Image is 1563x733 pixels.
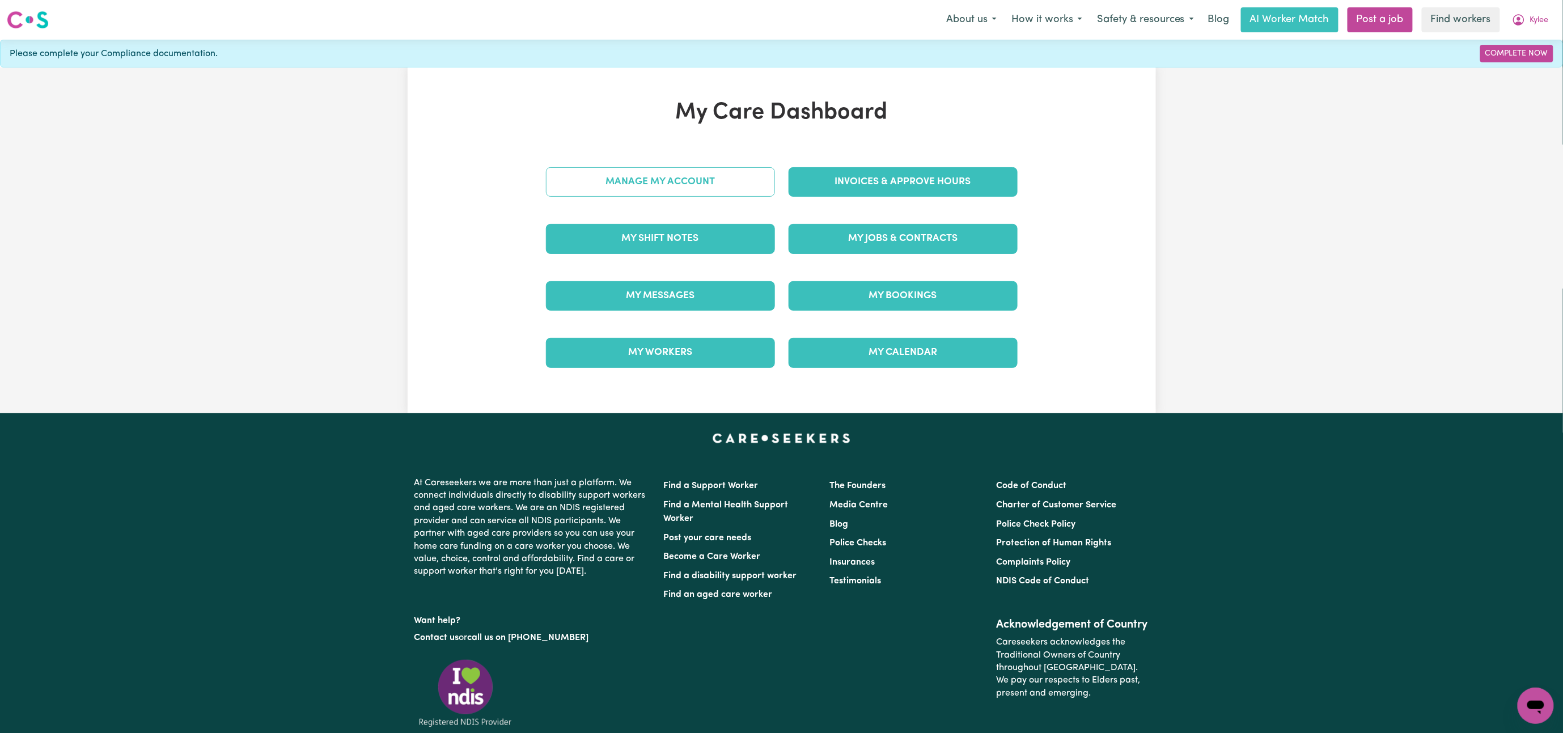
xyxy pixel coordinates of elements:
[664,571,797,581] a: Find a disability support worker
[664,501,789,523] a: Find a Mental Health Support Worker
[830,577,882,586] a: Testimonials
[7,10,49,30] img: Careseekers logo
[414,627,650,649] p: or
[546,281,775,311] a: My Messages
[830,481,886,490] a: The Founders
[713,434,850,443] a: Careseekers home page
[414,610,650,627] p: Want help?
[830,558,875,567] a: Insurances
[546,224,775,253] a: My Shift Notes
[10,47,218,61] span: Please complete your Compliance documentation.
[1348,7,1413,32] a: Post a job
[789,167,1018,197] a: Invoices & Approve Hours
[939,8,1004,32] button: About us
[996,618,1149,632] h2: Acknowledgement of Country
[789,281,1018,311] a: My Bookings
[830,520,849,529] a: Blog
[664,590,773,599] a: Find an aged care worker
[1090,8,1201,32] button: Safety & resources
[7,7,49,33] a: Careseekers logo
[539,99,1024,126] h1: My Care Dashboard
[664,481,759,490] a: Find a Support Worker
[789,224,1018,253] a: My Jobs & Contracts
[546,167,775,197] a: Manage My Account
[1241,7,1338,32] a: AI Worker Match
[996,558,1070,567] a: Complaints Policy
[414,658,516,728] img: Registered NDIS provider
[1201,7,1236,32] a: Blog
[1530,14,1549,27] span: Kylee
[1004,8,1090,32] button: How it works
[996,539,1111,548] a: Protection of Human Rights
[996,501,1116,510] a: Charter of Customer Service
[1422,7,1500,32] a: Find workers
[996,481,1066,490] a: Code of Conduct
[414,472,650,583] p: At Careseekers we are more than just a platform. We connect individuals directly to disability su...
[996,577,1089,586] a: NDIS Code of Conduct
[830,501,888,510] a: Media Centre
[996,520,1075,529] a: Police Check Policy
[664,533,752,543] a: Post your care needs
[996,632,1149,704] p: Careseekers acknowledges the Traditional Owners of Country throughout [GEOGRAPHIC_DATA]. We pay o...
[1480,45,1553,62] a: Complete Now
[414,633,459,642] a: Contact us
[1518,688,1554,724] iframe: Button to launch messaging window, conversation in progress
[468,633,589,642] a: call us on [PHONE_NUMBER]
[1505,8,1556,32] button: My Account
[789,338,1018,367] a: My Calendar
[664,552,761,561] a: Become a Care Worker
[830,539,887,548] a: Police Checks
[546,338,775,367] a: My Workers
